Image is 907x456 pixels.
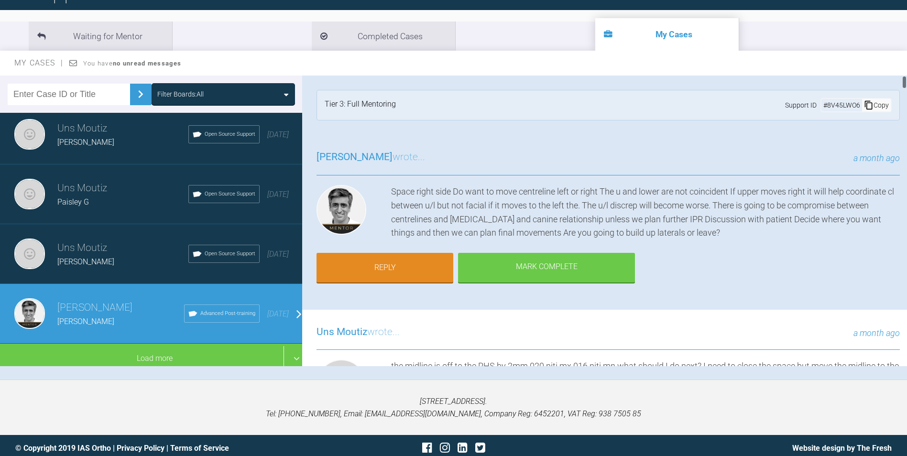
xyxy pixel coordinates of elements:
span: Open Source Support [205,250,255,258]
span: [DATE] [267,130,289,139]
div: Space right side Do want to move centreline left or right The u and lower are not coincident If u... [391,185,900,240]
span: [DATE] [267,190,289,199]
span: [PERSON_NAME] [57,257,114,266]
span: [PERSON_NAME] [317,151,393,163]
img: Uns Moutiz [14,239,45,269]
span: Support ID [785,100,817,110]
a: Terms of Service [170,444,229,453]
li: My Cases [595,18,739,51]
div: Mark Complete [458,253,635,282]
a: Reply [317,253,453,282]
h3: Uns Moutiz [57,180,188,196]
div: # 8V45LWO6 [821,100,862,110]
li: Waiting for Mentor [29,22,172,51]
span: [PERSON_NAME] [57,138,114,147]
strong: no unread messages [113,60,181,67]
img: Asif Chatoo [317,185,366,235]
p: [STREET_ADDRESS]. Tel: [PHONE_NUMBER], Email: [EMAIL_ADDRESS][DOMAIN_NAME], Company Reg: 6452201,... [15,395,892,420]
span: a month ago [853,328,900,338]
span: [DATE] [267,250,289,259]
span: My Cases [14,58,64,67]
a: Website design by The Fresh [792,444,892,453]
span: Open Source Support [205,130,255,139]
span: Advanced Post-training [200,309,255,318]
div: Tier 3: Full Mentoring [325,98,396,112]
input: Enter Case ID or Title [8,84,130,105]
h3: Uns Moutiz [57,240,188,256]
span: Uns Moutiz [317,326,367,337]
h3: wrote... [317,324,400,340]
div: Copy [862,99,891,111]
h3: wrote... [317,149,425,165]
img: chevronRight.28bd32b0.svg [133,87,148,102]
div: © Copyright 2019 IAS Ortho | | [15,442,307,455]
img: Uns Moutiz [317,359,366,409]
div: the midline is off to the RHS by 2mm 020 niti mx 016 niti mn what should I do next? I need to clo... [391,359,900,413]
span: a month ago [853,153,900,163]
img: Uns Moutiz [14,119,45,150]
span: You have [83,60,181,67]
span: [DATE] [267,309,289,318]
li: Completed Cases [312,22,455,51]
span: [PERSON_NAME] [57,317,114,326]
div: Filter Boards: All [157,89,204,99]
span: Paisley G [57,197,89,206]
h3: [PERSON_NAME] [57,300,184,316]
img: Asif Chatoo [14,298,45,329]
a: Privacy Policy [117,444,164,453]
img: Uns Moutiz [14,179,45,209]
span: Open Source Support [205,190,255,198]
h3: Uns Moutiz [57,120,188,137]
